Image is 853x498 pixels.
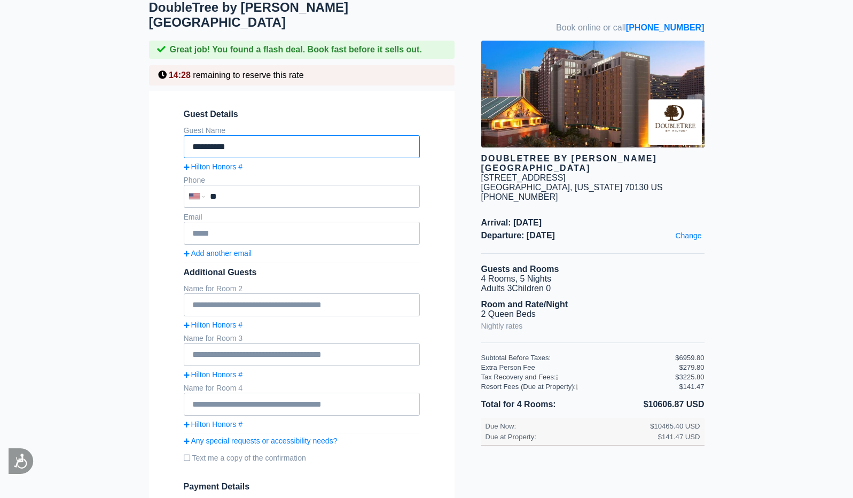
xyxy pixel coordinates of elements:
div: $6959.80 [675,354,704,362]
span: Book online or call [556,23,704,33]
span: remaining to reserve this rate [193,71,303,80]
div: [PHONE_NUMBER] [481,192,705,202]
li: 2 Queen Beds [481,309,705,319]
a: Any special requests or accessibility needs? [184,437,420,445]
a: Nightly rates [481,319,523,333]
div: $10465.40 USD [650,422,700,430]
span: Guest Details [184,110,420,119]
label: Guest Name [184,126,226,135]
img: Brand logo for DoubleTree by Hilton New Orleans [648,99,702,145]
li: Total for 4 Rooms: [481,398,593,411]
img: hotel image [481,41,705,147]
div: Doubletree by [PERSON_NAME] [GEOGRAPHIC_DATA] [481,154,705,173]
a: Hilton Honors # [184,162,420,171]
a: Change [672,229,704,243]
label: Name for Room 2 [184,284,242,293]
label: Name for Room 3 [184,334,242,343]
li: Adults 3 [481,284,705,293]
div: $141.47 USD [658,433,700,441]
a: Hilton Honors # [184,370,420,379]
div: Due Now: [486,422,651,430]
div: $141.47 [679,383,705,391]
div: Resort Fees (Due at Property): [481,383,679,391]
label: Name for Room 4 [184,384,242,392]
div: Tax Recovery and Fees: [481,373,676,381]
span: Arrival: [DATE] [481,218,705,228]
div: $279.80 [679,363,705,371]
div: Subtotal Before Taxes: [481,354,676,362]
div: Extra Person Fee [481,363,676,371]
span: 70130 [625,183,649,192]
b: Room and Rate/Night [481,300,568,309]
a: Hilton Honors # [184,321,420,329]
label: Text me a copy of the confirmation [184,449,420,466]
a: Add another email [184,249,420,258]
label: Phone [184,176,205,184]
div: Additional Guests [184,268,420,277]
a: Hilton Honors # [184,420,420,429]
div: Great job! You found a flash deal. Book fast before it sells out. [149,41,455,59]
div: United States: +1 [185,186,207,207]
div: $3225.80 [675,373,704,381]
span: US [651,183,663,192]
span: Payment Details [184,482,250,491]
span: Children 0 [512,284,551,293]
div: [STREET_ADDRESS] [481,173,566,183]
li: 4 Rooms, 5 Nights [481,274,705,284]
a: [PHONE_NUMBER] [626,23,705,32]
span: [US_STATE] [575,183,622,192]
span: 14:28 [169,71,191,80]
li: $10606.87 USD [593,398,705,411]
iframe: PayPal Message 1 [481,463,705,483]
span: [GEOGRAPHIC_DATA], [481,183,573,192]
div: Due at Property: [486,433,651,441]
span: Departure: [DATE] [481,231,705,240]
b: Guests and Rooms [481,264,559,274]
label: Email [184,213,202,221]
